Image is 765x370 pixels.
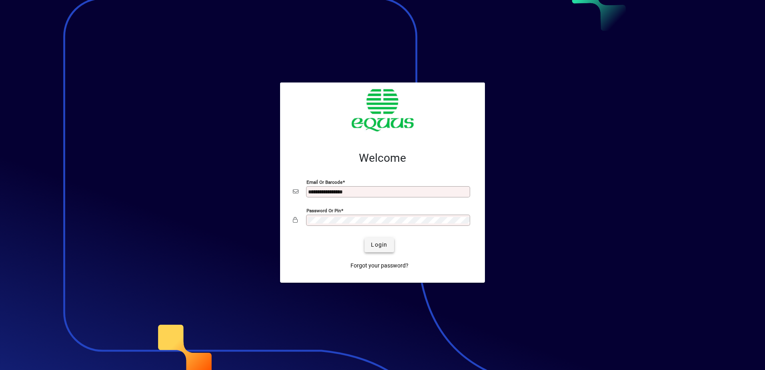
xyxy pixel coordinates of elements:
[306,207,341,213] mat-label: Password or Pin
[350,261,409,270] span: Forgot your password?
[347,259,412,273] a: Forgot your password?
[371,241,387,249] span: Login
[306,179,342,185] mat-label: Email or Barcode
[364,238,394,252] button: Login
[293,151,472,165] h2: Welcome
